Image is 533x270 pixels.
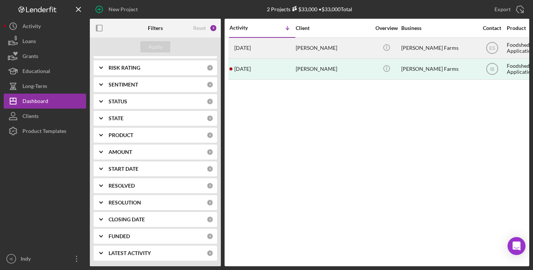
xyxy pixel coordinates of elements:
[109,115,124,121] b: STATE
[207,132,213,139] div: 0
[109,2,138,17] div: New Project
[22,64,50,81] div: Educational
[109,82,138,88] b: SENTIMENT
[22,109,39,125] div: Clients
[296,59,371,79] div: [PERSON_NAME]
[207,149,213,155] div: 0
[4,34,86,49] button: Loans
[148,25,163,31] b: Filters
[207,81,213,88] div: 0
[207,233,213,240] div: 0
[109,183,135,189] b: RESOLVED
[487,2,529,17] button: Export
[4,124,86,139] button: Product Templates
[22,94,48,110] div: Dashboard
[22,49,38,66] div: Grants
[234,66,251,72] time: 2024-10-28 18:05
[90,2,145,17] button: New Project
[149,41,162,52] div: Apply
[109,216,145,222] b: CLOSING DATE
[4,19,86,34] button: Activity
[109,132,133,138] b: PRODUCT
[490,67,494,72] text: IB
[109,200,141,206] b: RESOLUTION
[290,6,317,12] div: $33,000
[4,64,86,79] button: Educational
[22,79,47,95] div: Long-Term
[207,250,213,257] div: 0
[109,166,138,172] b: START DATE
[4,94,86,109] button: Dashboard
[4,79,86,94] button: Long-Term
[207,182,213,189] div: 0
[267,6,352,12] div: 2 Projects • $33,000 Total
[296,38,371,58] div: [PERSON_NAME]
[207,216,213,223] div: 0
[494,2,511,17] div: Export
[478,25,506,31] div: Contact
[22,19,41,36] div: Activity
[489,46,495,51] text: ES
[22,124,66,140] div: Product Templates
[109,149,132,155] b: AMOUNT
[4,109,86,124] button: Clients
[4,49,86,64] button: Grants
[4,251,86,266] button: IBIndy [PERSON_NAME]
[372,25,400,31] div: Overview
[401,25,476,31] div: Business
[207,199,213,206] div: 0
[229,25,262,31] div: Activity
[210,24,217,32] div: 9
[193,25,206,31] div: Reset
[109,98,127,104] b: STATUS
[207,64,213,71] div: 0
[207,166,213,172] div: 0
[508,237,526,255] div: Open Intercom Messenger
[109,65,140,71] b: RISK RATING
[22,34,36,51] div: Loans
[234,45,251,51] time: 2025-10-06 15:05
[401,59,476,79] div: [PERSON_NAME] Farms
[296,25,371,31] div: Client
[207,115,213,122] div: 0
[9,257,13,261] text: IB
[109,250,151,256] b: LATEST ACTIVITY
[401,38,476,58] div: [PERSON_NAME] Farms
[109,233,130,239] b: FUNDED
[207,98,213,105] div: 0
[140,41,170,52] button: Apply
